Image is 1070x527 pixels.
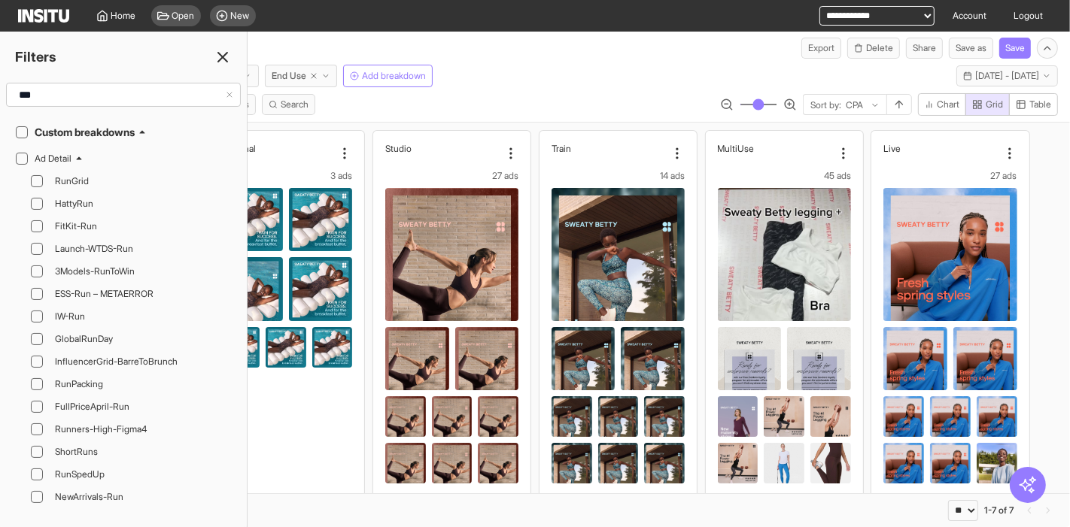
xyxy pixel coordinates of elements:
[917,489,1014,507] span: £21,554.42
[949,38,993,59] button: Save as
[55,423,228,435] span: Runners-High-Figma4
[555,492,585,504] span: Spend
[262,94,315,115] button: Search
[55,401,228,413] span: FullPriceApril-Run
[55,265,228,277] span: 3Models-RunToWin
[231,10,250,22] span: New
[55,333,228,345] span: GlobalRunDay
[847,38,900,59] button: Delete
[219,143,334,154] div: Seasonal
[219,170,352,182] div: 3 ads
[721,492,752,504] span: Spend
[55,220,228,232] span: FitKit-Run
[55,198,228,210] span: HattyRun
[281,98,309,111] span: Search
[35,125,135,140] h2: Custom breakdowns
[18,9,69,23] img: Logo
[253,489,349,507] span: £1,114.25
[552,143,667,154] div: Train
[886,492,917,504] span: Spend
[15,47,56,68] h2: Filters
[986,98,1003,111] span: Grid
[718,170,851,182] div: 45 ads
[965,93,1010,116] button: Grid
[55,491,228,503] span: NewArrivals-Run
[718,143,833,154] div: MultiUse
[55,243,228,255] span: Launch-WTDS-Run
[272,70,306,82] span: End Use
[906,38,943,59] button: Share
[810,99,841,111] span: Sort by:
[265,65,337,87] button: End Use
[388,492,419,504] span: Spend
[752,489,848,507] span: £44,519.59
[111,10,136,22] span: Home
[937,98,959,111] span: Chart
[55,446,228,458] span: ShortRuns
[585,489,682,507] span: £11,418.80
[1009,93,1058,116] button: Table
[385,170,518,182] div: 27 ads
[172,10,195,22] span: Open
[385,143,500,154] div: Studio
[999,38,1031,59] button: Save
[956,65,1058,86] button: [DATE] - [DATE]
[55,378,228,390] span: RunPacking
[984,504,1014,516] div: 1-7 of 7
[35,153,71,165] h2: Ad Detail
[883,170,1017,182] div: 27 ads
[343,65,433,87] button: Add breakdown
[883,143,901,154] h2: Live
[55,310,228,323] span: IW-Run
[801,38,841,59] button: Export
[975,70,1039,82] span: [DATE] - [DATE]
[55,175,228,187] span: RunGrid
[55,356,228,368] span: InfluencerGrid-BarreToBrunch
[55,288,228,300] span: ESS-Run – METAERROR
[552,143,571,154] h2: Train
[883,143,999,154] div: Live
[55,468,228,480] span: RunSpedUp
[419,489,515,507] span: £10,817.80
[718,143,755,154] h2: MultiUse
[362,70,426,82] span: Add breakdown
[552,170,685,182] div: 14 ads
[385,143,412,154] h2: Studio
[1029,98,1051,111] span: Table
[918,93,966,116] button: Chart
